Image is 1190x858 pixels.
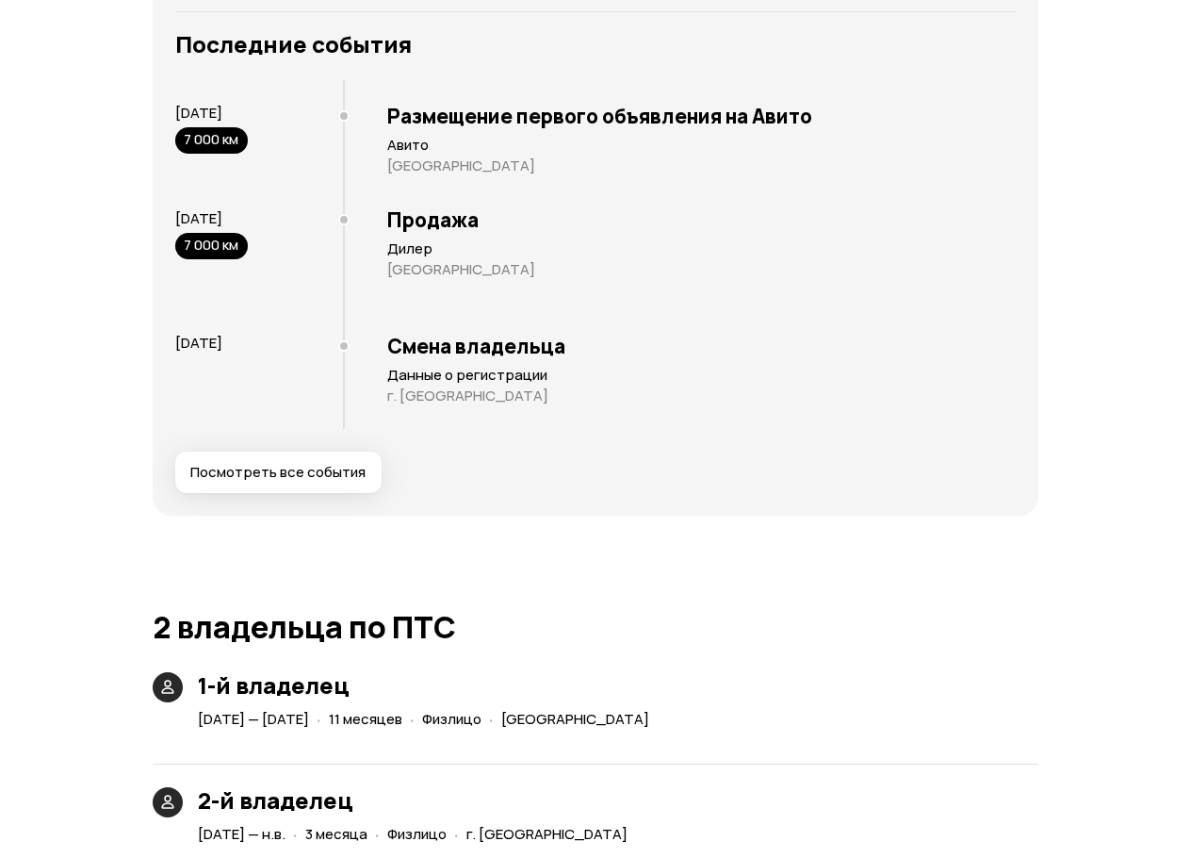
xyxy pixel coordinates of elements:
span: · [410,703,415,734]
span: [GEOGRAPHIC_DATA] [501,709,649,729]
span: Физлицо [387,824,447,844]
p: [GEOGRAPHIC_DATA] [387,260,1016,279]
p: г. [GEOGRAPHIC_DATA] [387,387,1016,405]
span: Физлицо [422,709,481,729]
span: 3 месяца [305,824,367,844]
span: · [375,818,380,850]
p: Авито [387,136,1016,155]
p: [GEOGRAPHIC_DATA] [387,157,1016,175]
span: Посмотреть все события [190,463,366,482]
h3: Смена владельца [387,334,1016,358]
div: 7 000 км [175,127,248,154]
p: Дилер [387,239,1016,258]
h3: Продажа [387,207,1016,232]
span: · [454,818,459,850]
span: [DATE] [175,208,222,228]
span: [DATE] — [DATE] [198,709,309,729]
h3: Размещение первого объявления на Авито [387,104,1016,128]
h3: 1-й владелец [198,672,657,699]
h1: 2 владельца по ПТС [153,610,1038,644]
span: [DATE] [175,103,222,123]
button: Посмотреть все события [175,452,382,493]
span: · [489,703,494,734]
h3: 2-й владелец [198,787,635,814]
h3: Последние события [175,31,1016,58]
span: г. [GEOGRAPHIC_DATA] [466,824,628,844]
p: Данные о регистрации [387,366,1016,385]
span: · [293,818,298,850]
span: 11 месяцев [329,709,402,729]
span: [DATE] — н.в. [198,824,285,844]
span: [DATE] [175,333,222,353]
div: 7 000 км [175,233,248,259]
span: · [317,703,321,734]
